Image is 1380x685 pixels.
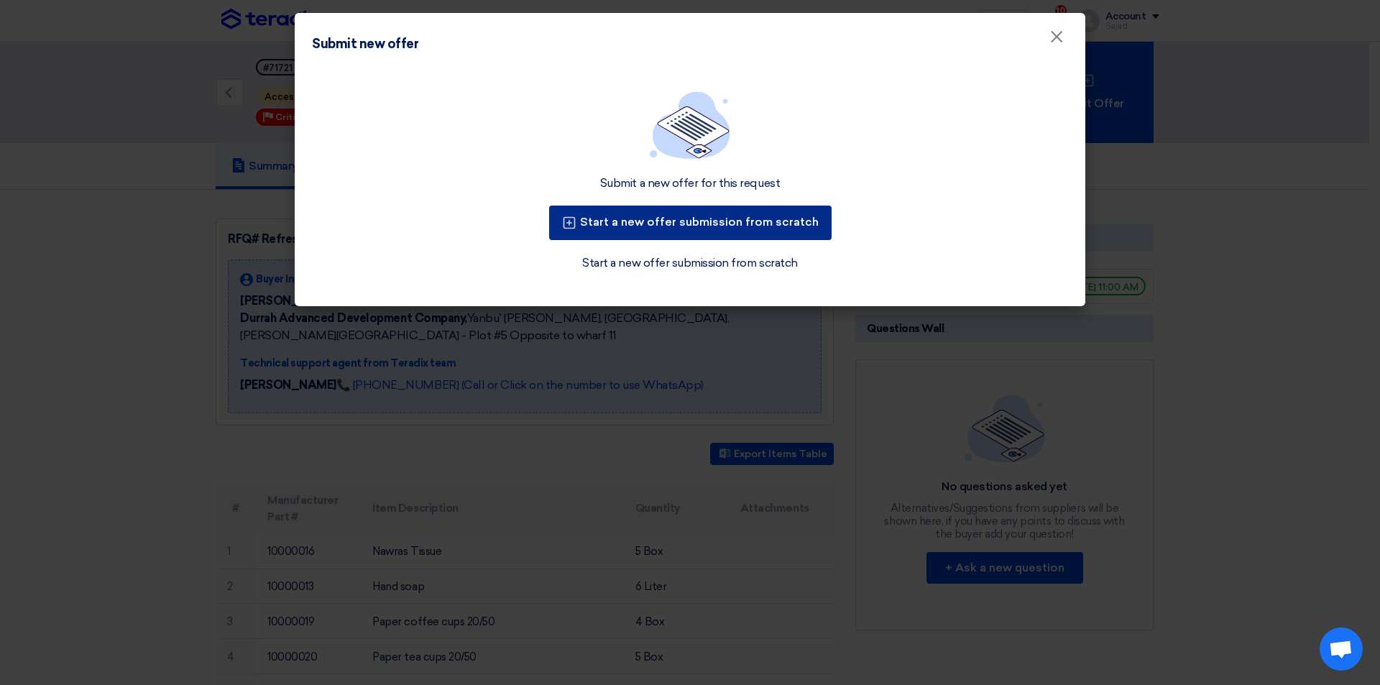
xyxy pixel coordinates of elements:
font: Submit new offer [312,36,418,52]
font: Start a new offer submission from scratch [580,215,819,229]
font: Start a new offer submission from scratch [582,256,797,270]
font: Submit a new offer for this request [600,176,780,190]
img: empty_state_list.svg [650,91,730,159]
button: Close [1038,23,1075,52]
font: × [1049,26,1064,55]
button: Start a new offer submission from scratch [549,206,832,240]
div: Open chat [1320,627,1363,671]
